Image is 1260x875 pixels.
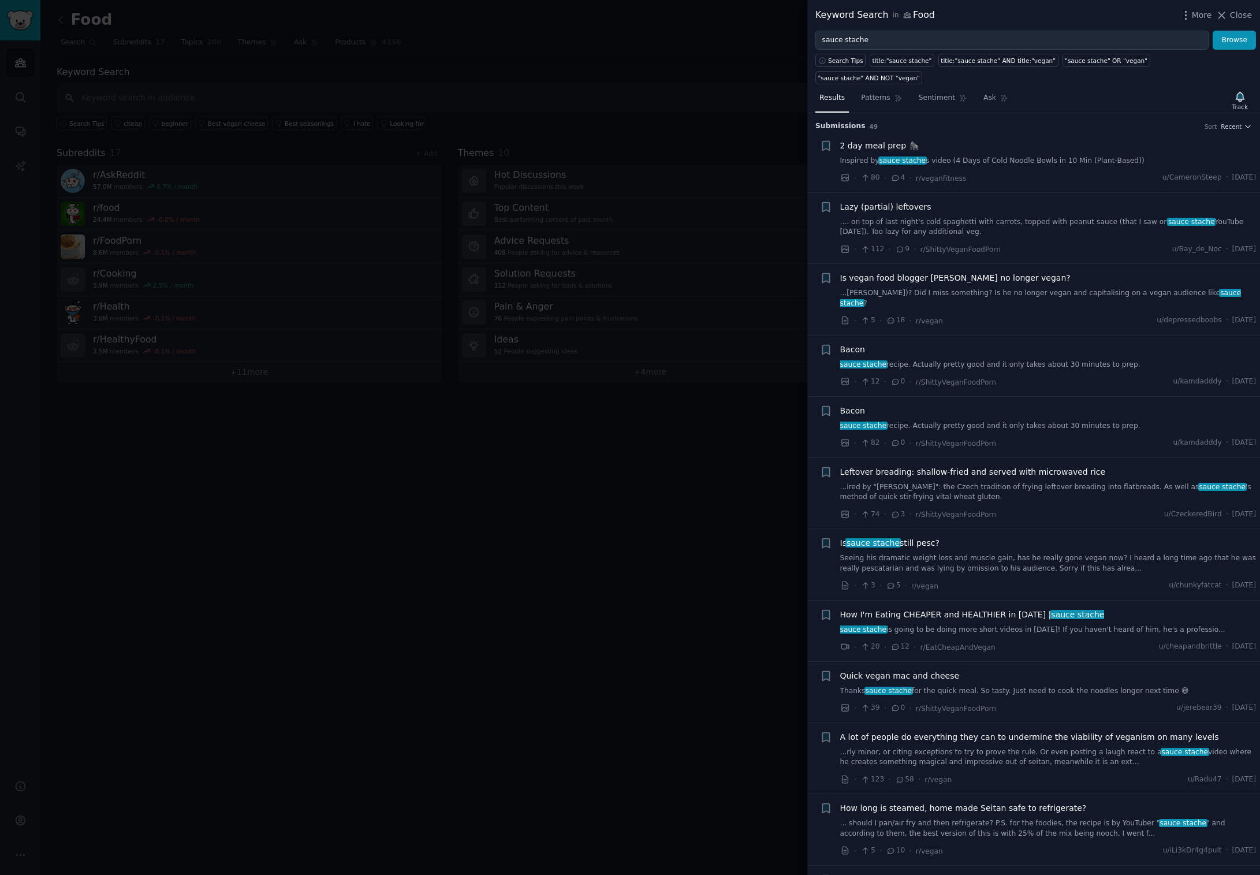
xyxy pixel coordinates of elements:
[1159,642,1222,652] span: u/cheapandbrittle
[890,438,905,448] span: 0
[884,376,886,388] span: ·
[854,580,856,592] span: ·
[860,509,879,520] span: 74
[840,818,1257,839] a: ... should I pan/air fry and then refrigerate? P.S. for the foodies, the recipe is by YouTuber "s...
[840,553,1257,574] a: Seeing his dramatic weight loss and muscle gain, has he really gone vegan now? I heard a long tim...
[1221,122,1242,131] span: Recent
[938,54,1058,67] a: title:"sauce stache" AND title:"vegan"
[886,846,905,856] span: 10
[840,360,1257,370] a: sauce stacherecipe. Actually pretty good and it only takes about 30 minutes to prep.
[916,174,967,183] span: r/veganfitness
[1162,173,1222,183] span: u/CameronSteep
[1188,775,1222,785] span: u/Radu47
[840,537,940,549] a: Issauce stachestill pesc?
[1230,9,1252,21] span: Close
[870,123,878,130] span: 49
[1205,122,1217,131] div: Sort
[815,8,935,23] div: Keyword Search Food
[1173,377,1222,387] span: u/kamdadddy
[1228,88,1252,113] button: Track
[860,642,879,652] span: 20
[1226,377,1228,387] span: ·
[840,289,1242,307] span: sauce stache
[854,773,856,785] span: ·
[1232,103,1248,111] div: Track
[1213,31,1256,50] button: Browse
[1226,775,1228,785] span: ·
[854,702,856,714] span: ·
[1050,610,1106,619] span: sauce stache
[854,376,856,388] span: ·
[916,847,943,855] span: r/vegan
[1232,775,1256,785] span: [DATE]
[840,217,1257,237] a: .... on top of last night's cold spaghetti with carrots, topped with peanut sauce (that I saw ons...
[860,244,884,255] span: 112
[1232,509,1256,520] span: [DATE]
[840,272,1071,284] a: Is vegan food blogger [PERSON_NAME] no longer vegan?
[857,89,906,113] a: Patterns
[854,641,856,653] span: ·
[1226,703,1228,713] span: ·
[1226,580,1228,591] span: ·
[854,315,856,327] span: ·
[815,31,1209,50] input: Try a keyword related to your business
[1232,580,1256,591] span: [DATE]
[815,71,922,84] a: "sauce stache" AND NOT "vegan"
[1173,438,1222,448] span: u/kamdadddy
[1221,122,1252,131] button: Recent
[884,437,886,449] span: ·
[840,747,1257,768] a: ...rly minor, or citing exceptions to try to prove the rule. Or even posting a laugh react to asa...
[840,421,1257,431] a: sauce stacherecipe. Actually pretty good and it only takes about 30 minutes to prep.
[860,173,879,183] span: 80
[909,376,911,388] span: ·
[854,845,856,857] span: ·
[879,315,882,327] span: ·
[890,377,905,387] span: 0
[1232,173,1256,183] span: [DATE]
[815,54,866,67] button: Search Tips
[895,775,914,785] span: 58
[884,508,886,520] span: ·
[840,625,1257,635] a: sauce stacheis going to be doing more short videos in [DATE]! If you haven't heard of him, he's a...
[864,687,913,695] span: sauce stache
[879,580,882,592] span: ·
[819,93,845,103] span: Results
[840,288,1257,308] a: ...[PERSON_NAME])? Did I miss something? Is he no longer vegan and capitalising on a vegan audien...
[840,731,1219,743] a: A lot of people do everything they can to undermine the viability of veganism on many levels
[892,10,899,21] span: in
[854,508,856,520] span: ·
[916,705,996,713] span: r/ShittyVeganFoodPorn
[925,776,952,784] span: r/vegan
[1164,509,1222,520] span: u/CzeckeredBird
[839,360,888,368] span: sauce stache
[1176,703,1222,713] span: u/jerebear39
[1172,244,1222,255] span: u/Bay_de_Noc
[905,580,907,592] span: ·
[1232,846,1256,856] span: [DATE]
[888,243,890,255] span: ·
[818,74,920,82] div: "sauce stache" AND NOT "vegan"
[1167,218,1216,226] span: sauce stache
[879,845,882,857] span: ·
[854,437,856,449] span: ·
[840,201,931,213] a: Lazy (partial) leftovers
[840,140,919,152] a: 2 day meal prep 🦍
[884,641,886,653] span: ·
[840,802,1087,814] a: How long is steamed, home made Seitan safe to refrigerate?
[884,702,886,714] span: ·
[840,405,865,417] a: Bacon
[1232,438,1256,448] span: [DATE]
[919,93,955,103] span: Sentiment
[1216,9,1252,21] button: Close
[895,244,909,255] span: 9
[914,641,916,653] span: ·
[840,344,865,356] a: Bacon
[1226,438,1228,448] span: ·
[860,775,884,785] span: 123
